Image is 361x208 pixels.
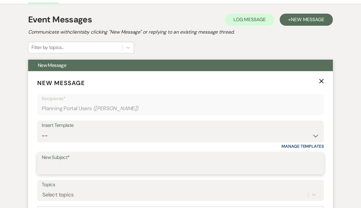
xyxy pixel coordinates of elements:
[225,14,274,26] button: Log Message
[28,28,333,36] h2: Communicate with clients by clicking "New Message" or replying to an existing message thread.
[28,13,92,26] h1: Event Messages
[233,16,266,23] span: Log Message
[42,95,319,103] p: Recipients*
[280,14,333,26] button: +New Message
[281,144,324,149] a: Manage Templates
[93,104,138,113] span: ( [PERSON_NAME] )
[31,44,64,51] div: Filter by topics...
[42,180,319,189] label: Topics
[42,121,319,130] div: Insert Template
[42,191,74,199] div: Select topics
[38,62,66,68] span: New Message
[291,16,324,23] span: New Message
[37,79,85,87] span: New Message
[42,103,319,114] div: Planning Portal Users
[42,153,319,162] label: New Subject*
